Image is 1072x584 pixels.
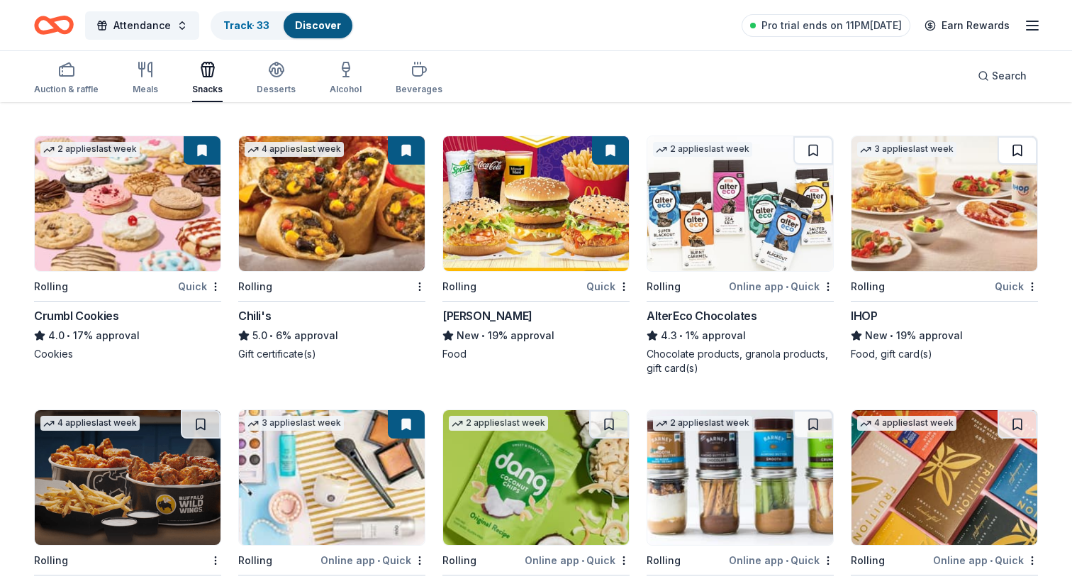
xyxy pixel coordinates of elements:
[34,55,99,102] button: Auction & raffle
[330,84,362,95] div: Alcohol
[933,551,1038,569] div: Online app Quick
[245,142,344,157] div: 4 applies last week
[238,347,425,361] div: Gift certificate(s)
[990,555,993,566] span: •
[245,416,344,431] div: 3 applies last week
[257,55,296,102] button: Desserts
[857,142,956,157] div: 3 applies last week
[133,55,158,102] button: Meals
[269,330,273,341] span: •
[34,552,68,569] div: Rolling
[85,11,199,40] button: Attendance
[396,84,442,95] div: Beverages
[851,552,885,569] div: Rolling
[729,551,834,569] div: Online app Quick
[35,410,220,545] img: Image for Buffalo Wild Wings
[647,278,681,295] div: Rolling
[995,277,1038,295] div: Quick
[192,55,223,102] button: Snacks
[443,410,629,545] img: Image for Dang Foods
[40,142,140,157] div: 2 applies last week
[48,327,65,344] span: 4.0
[238,307,271,324] div: Chili's
[586,277,630,295] div: Quick
[647,327,834,344] div: 1% approval
[238,552,272,569] div: Rolling
[34,136,221,361] a: Image for Crumbl Cookies2 applieslast weekRollingQuickCrumbl Cookies4.0•17% approvalCookies
[851,347,1038,361] div: Food, gift card(s)
[223,19,269,31] a: Track· 33
[679,330,683,341] span: •
[252,327,267,344] span: 5.0
[35,136,220,271] img: Image for Crumbl Cookies
[239,136,425,271] img: Image for Chili's
[442,307,532,324] div: [PERSON_NAME]
[851,136,1038,361] a: Image for IHOP3 applieslast weekRollingQuickIHOPNew•19% approvalFood, gift card(s)
[443,136,629,271] img: Image for McDonald's
[481,330,485,341] span: •
[442,347,630,361] div: Food
[761,17,902,34] span: Pro trial ends on 11PM[DATE]
[67,330,70,341] span: •
[653,416,752,431] div: 2 applies last week
[377,555,380,566] span: •
[238,136,425,361] a: Image for Chili's4 applieslast weekRollingChili's5.0•6% approvalGift certificate(s)
[647,136,834,375] a: Image for AlterEco Chocolates2 applieslast weekRollingOnline app•QuickAlterEco Chocolates4.3•1% a...
[239,410,425,545] img: Image for QVC
[786,555,788,566] span: •
[34,347,221,361] div: Cookies
[742,14,910,37] a: Pro trial ends on 11PM[DATE]
[238,278,272,295] div: Rolling
[34,278,68,295] div: Rolling
[442,552,476,569] div: Rolling
[330,55,362,102] button: Alcohol
[192,84,223,95] div: Snacks
[457,327,479,344] span: New
[34,327,221,344] div: 17% approval
[890,330,893,341] span: •
[852,136,1037,271] img: Image for IHOP
[653,142,752,157] div: 2 applies last week
[34,307,118,324] div: Crumbl Cookies
[647,136,833,271] img: Image for AlterEco Chocolates
[786,281,788,292] span: •
[40,416,140,431] div: 4 applies last week
[851,278,885,295] div: Rolling
[865,327,888,344] span: New
[647,307,756,324] div: AlterEco Chocolates
[851,327,1038,344] div: 19% approval
[442,327,630,344] div: 19% approval
[238,327,425,344] div: 6% approval
[320,551,425,569] div: Online app Quick
[133,84,158,95] div: Meals
[257,84,296,95] div: Desserts
[178,277,221,295] div: Quick
[729,277,834,295] div: Online app Quick
[857,416,956,431] div: 4 applies last week
[661,327,677,344] span: 4.3
[525,551,630,569] div: Online app Quick
[992,67,1027,84] span: Search
[113,17,171,34] span: Attendance
[211,11,354,40] button: Track· 33Discover
[442,278,476,295] div: Rolling
[449,416,548,431] div: 2 applies last week
[852,410,1037,545] img: Image for Fruition Chocolate Works
[581,555,584,566] span: •
[966,62,1038,90] button: Search
[396,55,442,102] button: Beverages
[647,347,834,375] div: Chocolate products, granola products, gift card(s)
[851,307,877,324] div: IHOP
[295,19,341,31] a: Discover
[34,9,74,42] a: Home
[34,84,99,95] div: Auction & raffle
[916,13,1018,38] a: Earn Rewards
[647,552,681,569] div: Rolling
[647,410,833,545] img: Image for Barney Butter
[442,136,630,361] a: Image for McDonald'sRollingQuick[PERSON_NAME]New•19% approvalFood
